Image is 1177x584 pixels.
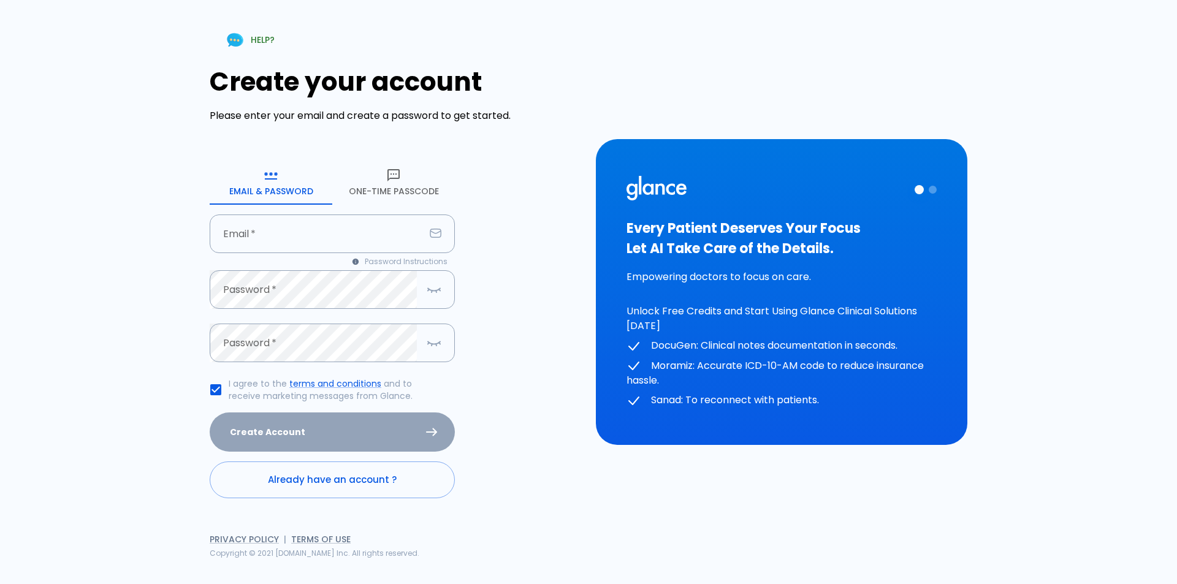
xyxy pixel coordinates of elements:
[210,67,581,97] h1: Create your account
[365,256,448,268] span: Password Instructions
[627,338,937,354] p: DocuGen: Clinical notes documentation in seconds.
[210,533,279,545] a: Privacy Policy
[229,377,445,402] p: I agree to the and to receive marketing messages from Glance.
[627,218,937,259] h3: Every Patient Deserves Your Focus Let AI Take Care of the Details.
[284,533,286,545] span: |
[345,253,455,270] button: Password Instructions
[210,25,289,56] a: HELP?
[210,161,332,205] button: Email & Password
[210,108,581,123] p: Please enter your email and create a password to get started.
[627,358,937,389] p: Moramiz: Accurate ICD-10-AM code to reduce insurance hassle.
[210,461,455,498] a: Already have an account ?
[332,161,455,205] button: One-Time Passcode
[224,29,246,51] img: Chat Support
[627,304,937,333] p: Unlock Free Credits and Start Using Glance Clinical Solutions [DATE]
[627,393,937,408] p: Sanad: To reconnect with patients.
[210,548,419,558] span: Copyright © 2021 [DOMAIN_NAME] Inc. All rights reserved.
[210,214,425,253] input: your.email@example.com
[291,533,351,545] a: Terms of Use
[289,377,381,390] a: terms and conditions
[627,270,937,284] p: Empowering doctors to focus on care.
